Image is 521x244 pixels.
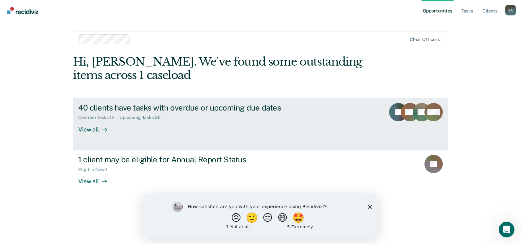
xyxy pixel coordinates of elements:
[78,115,119,120] div: Overdue Tasks : 12
[7,7,38,14] img: Recidiviz
[78,120,115,133] div: View all
[78,167,113,173] div: Eligible Now : 1
[505,5,516,15] div: S A
[410,37,440,42] div: Clear officers
[73,55,373,82] div: Hi, [PERSON_NAME]. We’ve found some outstanding items across 1 caseload
[119,115,166,120] div: Upcoming Tasks : 36
[78,155,308,164] div: 1 client may be eligible for Annual Report Status
[73,98,448,149] a: 40 clients have tasks with overdue or upcoming due datesOverdue Tasks:12Upcoming Tasks:36View all
[143,195,378,237] iframe: Survey by Kim from Recidiviz
[78,103,308,112] div: 40 clients have tasks with overdue or upcoming due dates
[505,5,516,15] button: Profile dropdown button
[73,149,448,201] a: 1 client may be eligible for Annual Report StatusEligible Now:1View all
[499,222,514,237] iframe: Intercom live chat
[78,172,115,185] div: View all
